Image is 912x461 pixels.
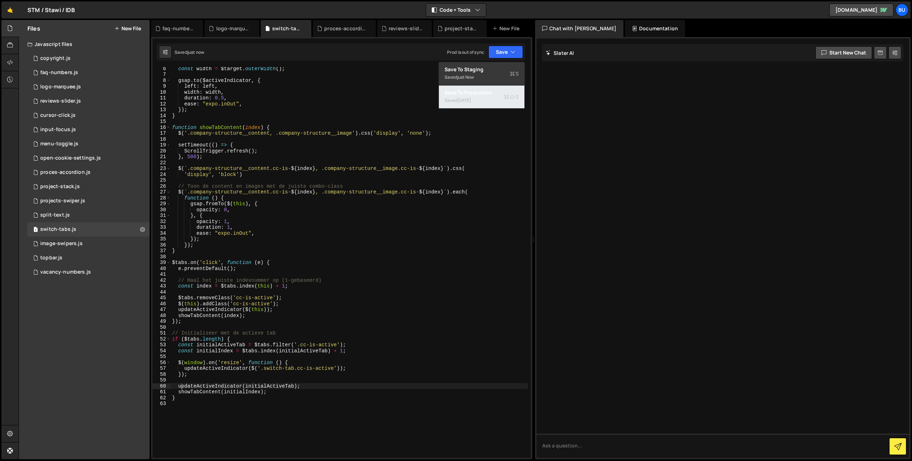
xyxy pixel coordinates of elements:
div: project-stack.js [40,183,80,190]
div: 32 [152,219,171,225]
div: 6 [152,66,171,72]
div: 27 [152,189,171,195]
div: 53 [152,342,171,348]
div: 11873/29045.js [27,108,150,123]
div: 30 [152,207,171,213]
div: 25 [152,177,171,183]
div: input-focus.js [40,126,76,133]
div: 11873/40776.js [27,251,150,265]
span: S [504,93,519,100]
div: faq-numbers.js [40,69,78,76]
div: switch-tabs.js [40,226,76,233]
button: Save to StagingS Savedjust now [439,62,524,86]
div: Saved [445,73,519,82]
div: 47 [152,307,171,313]
div: 11 [152,95,171,101]
div: 56 [152,360,171,366]
div: reviews-slider.js [389,25,423,32]
div: faq-numbers.js [162,25,195,32]
div: Documentation [625,20,685,37]
div: reviews-slider.js [27,94,150,108]
div: Chat with [PERSON_NAME] [535,20,623,37]
div: 11873/29051.js [27,265,150,279]
div: 29 [152,201,171,207]
a: [DOMAIN_NAME] [829,4,893,16]
div: 42 [152,278,171,284]
div: 11873/45993.js [27,80,150,94]
div: 9 [152,83,171,89]
div: logo-marquee.js [40,84,81,90]
div: Save to Staging [445,66,519,73]
div: 48 [152,313,171,319]
div: 16 [152,125,171,131]
div: 17 [152,130,171,136]
div: 59 [152,377,171,383]
div: 36 [152,242,171,248]
div: 34 [152,230,171,237]
div: 8 [152,78,171,84]
div: vacancy-numbers.js [40,269,91,275]
div: image-swipers.js [40,240,83,247]
div: 52 [152,336,171,342]
div: 20 [152,148,171,154]
div: copyright.js [40,55,71,62]
div: Javascript files [19,37,150,51]
div: 11873/29048.js [27,123,150,137]
div: 7 [152,72,171,78]
a: Bu [896,4,908,16]
div: 28 [152,195,171,201]
div: 11873/29047.js [27,208,150,222]
div: 43 [152,283,171,289]
div: 63 [152,401,171,407]
div: 45 [152,295,171,301]
div: 31 [152,213,171,219]
div: project-stack.js [445,25,478,32]
div: 33 [152,224,171,230]
div: 39 [152,260,171,266]
button: Start new chat [815,46,872,59]
div: 13 [152,107,171,113]
div: 46 [152,301,171,307]
div: 40 [152,266,171,272]
div: cursor-click.js [40,112,76,119]
a: 🤙 [1,1,19,19]
div: 60 [152,383,171,389]
div: 51 [152,330,171,336]
div: 44 [152,289,171,295]
div: 18 [152,136,171,143]
div: Save to Production [445,89,519,96]
div: 11873/29046.js [27,237,150,251]
div: 14 [152,113,171,119]
div: 41 [152,271,171,278]
div: 26 [152,183,171,190]
div: 11873/29049.js [27,137,150,151]
div: 12 [152,101,171,107]
div: projects-swiper.js [40,198,85,204]
div: 57 [152,366,171,372]
button: Save [488,46,523,58]
div: proces-accordion.js [27,165,150,180]
div: 38 [152,254,171,260]
h2: Slater AI [546,50,574,56]
div: 19 [152,142,171,148]
div: menu-toggle.js [40,141,78,147]
button: Code + Tools [426,4,486,16]
div: just now [457,74,474,80]
div: 10 [152,89,171,95]
button: Save to ProductionS Saved[DATE] [439,86,524,109]
div: 11873/29073.js [27,180,150,194]
div: proces-accordion.js [40,169,90,176]
div: Prod is out of sync [447,49,484,55]
div: Saved [445,96,519,105]
div: logo-marquee.js [216,25,251,32]
span: S [510,70,519,77]
div: 49 [152,318,171,325]
div: 61 [152,389,171,395]
div: split-text.js [40,212,70,218]
div: 50 [152,325,171,331]
div: 35 [152,236,171,242]
div: open-cookie-settings.js [40,155,101,161]
div: 55 [152,354,171,360]
span: 1 [33,227,38,233]
div: 23 [152,166,171,172]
